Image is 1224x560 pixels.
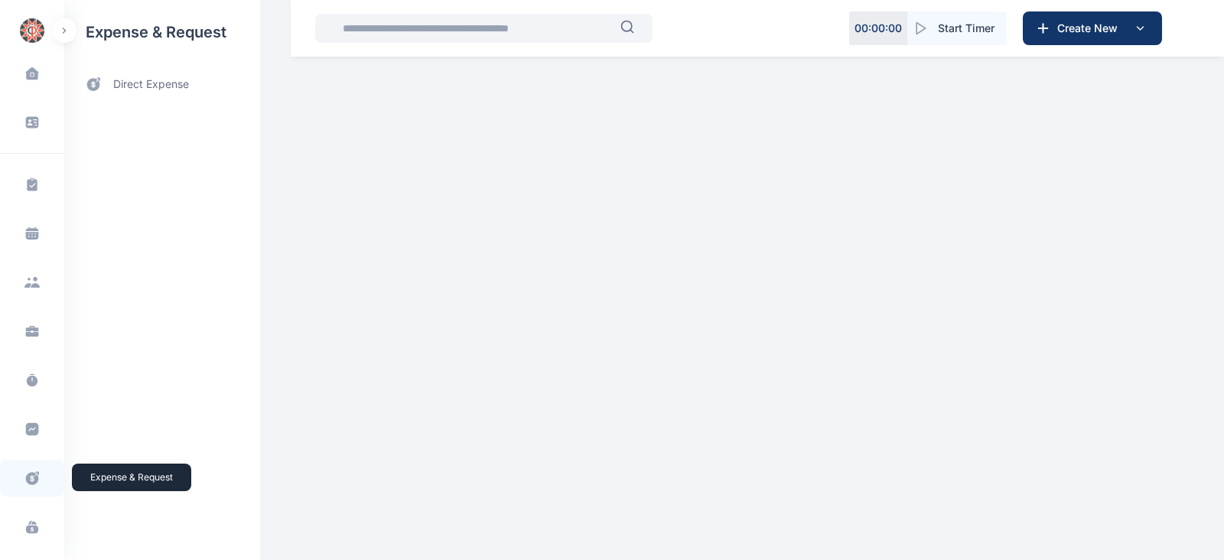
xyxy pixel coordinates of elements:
[64,64,260,105] a: direct expense
[1023,11,1162,45] button: Create New
[907,11,1007,45] button: Start Timer
[938,21,994,36] span: Start Timer
[1051,21,1131,36] span: Create New
[855,21,902,36] p: 00 : 00 : 00
[113,77,189,93] span: direct expense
